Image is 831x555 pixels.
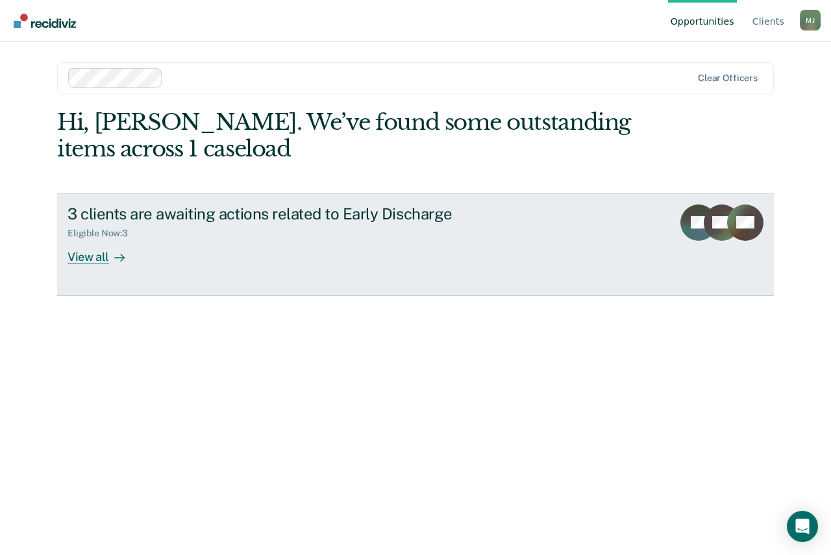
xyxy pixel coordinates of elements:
[787,511,818,542] div: Open Intercom Messenger
[68,204,523,223] div: 3 clients are awaiting actions related to Early Discharge
[800,10,821,31] button: Profile dropdown button
[68,239,140,264] div: View all
[57,109,630,162] div: Hi, [PERSON_NAME]. We’ve found some outstanding items across 1 caseload
[800,10,821,31] div: M J
[68,228,138,239] div: Eligible Now : 3
[698,73,758,84] div: Clear officers
[14,14,76,28] img: Recidiviz
[57,193,774,296] a: 3 clients are awaiting actions related to Early DischargeEligible Now:3View all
